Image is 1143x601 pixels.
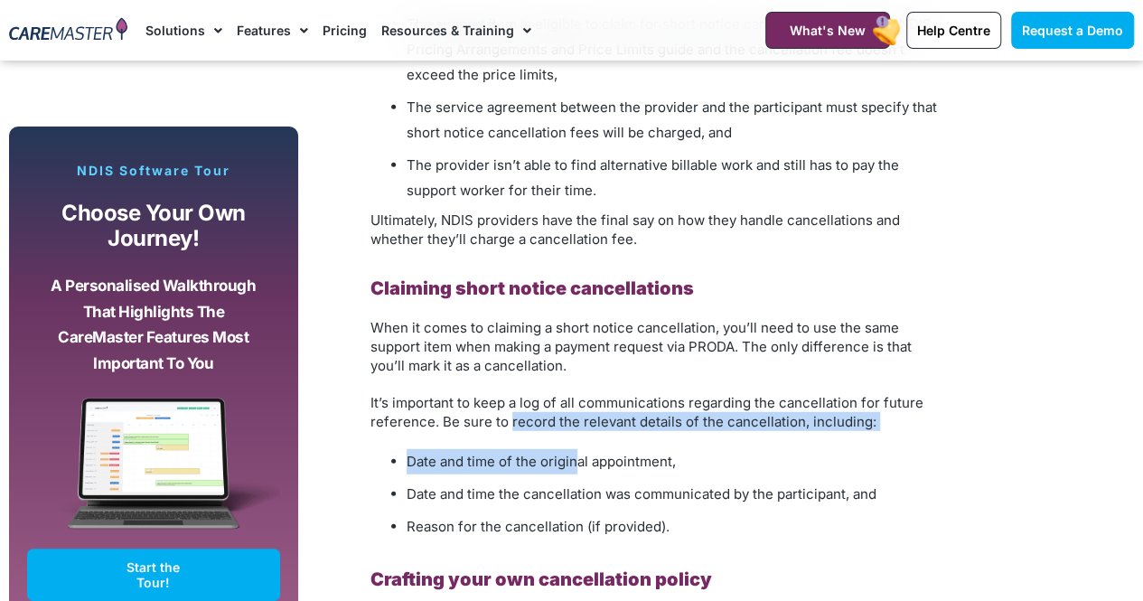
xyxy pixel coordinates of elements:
a: Help Centre [906,12,1001,49]
p: Choose your own journey! [41,201,267,252]
span: It’s important to keep a log of all communications regarding the cancellation for future referenc... [370,394,923,430]
b: Crafting your own cancellation policy [370,568,712,590]
a: Request a Demo [1011,12,1134,49]
span: When it comes to claiming a short notice cancellation, you’ll need to use the same support item w... [370,319,912,374]
p: NDIS Software Tour [27,163,280,179]
span: The service agreement between the provider and the participant must specify that short notice can... [407,99,937,141]
a: Start the Tour! [27,549,280,601]
span: Date and time of the original appointment, [407,453,676,470]
span: Request a Demo [1022,23,1123,38]
a: What's New [765,12,890,49]
span: What's New [790,23,866,38]
img: CareMaster Logo [9,17,127,43]
img: CareMaster Software Mockup on Screen [27,398,280,549]
span: Start the Tour! [110,559,197,590]
span: Ultimately, NDIS providers have the final say on how they handle cancellations and whether they’l... [370,211,900,248]
b: Claiming short notice cancellations [370,277,694,299]
span: Date and time the cancellation was communicated by the participant, and [407,485,876,502]
span: Reason for the cancellation (if provided). [407,518,670,535]
span: Help Centre [917,23,990,38]
span: The provider isn’t able to find alternative billable work and still has to pay the support worker... [407,156,899,199]
p: A personalised walkthrough that highlights the CareMaster features most important to you [41,273,267,376]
